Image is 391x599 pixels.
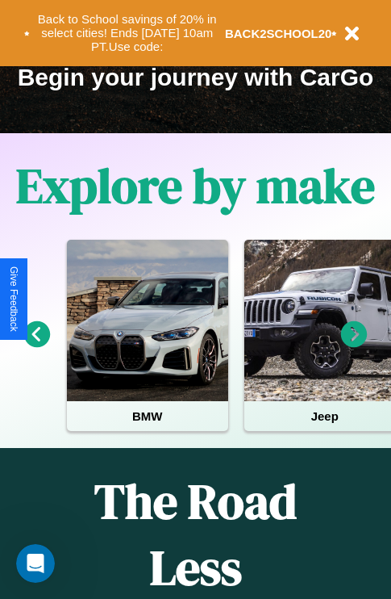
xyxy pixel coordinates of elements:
div: Give Feedback [8,266,19,332]
b: BACK2SCHOOL20 [225,27,332,40]
h1: Explore by make [16,153,375,219]
button: Back to School savings of 20% in select cities! Ends [DATE] 10am PT.Use code: [30,8,225,58]
h4: BMW [67,401,228,431]
iframe: Intercom live chat [16,544,55,583]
